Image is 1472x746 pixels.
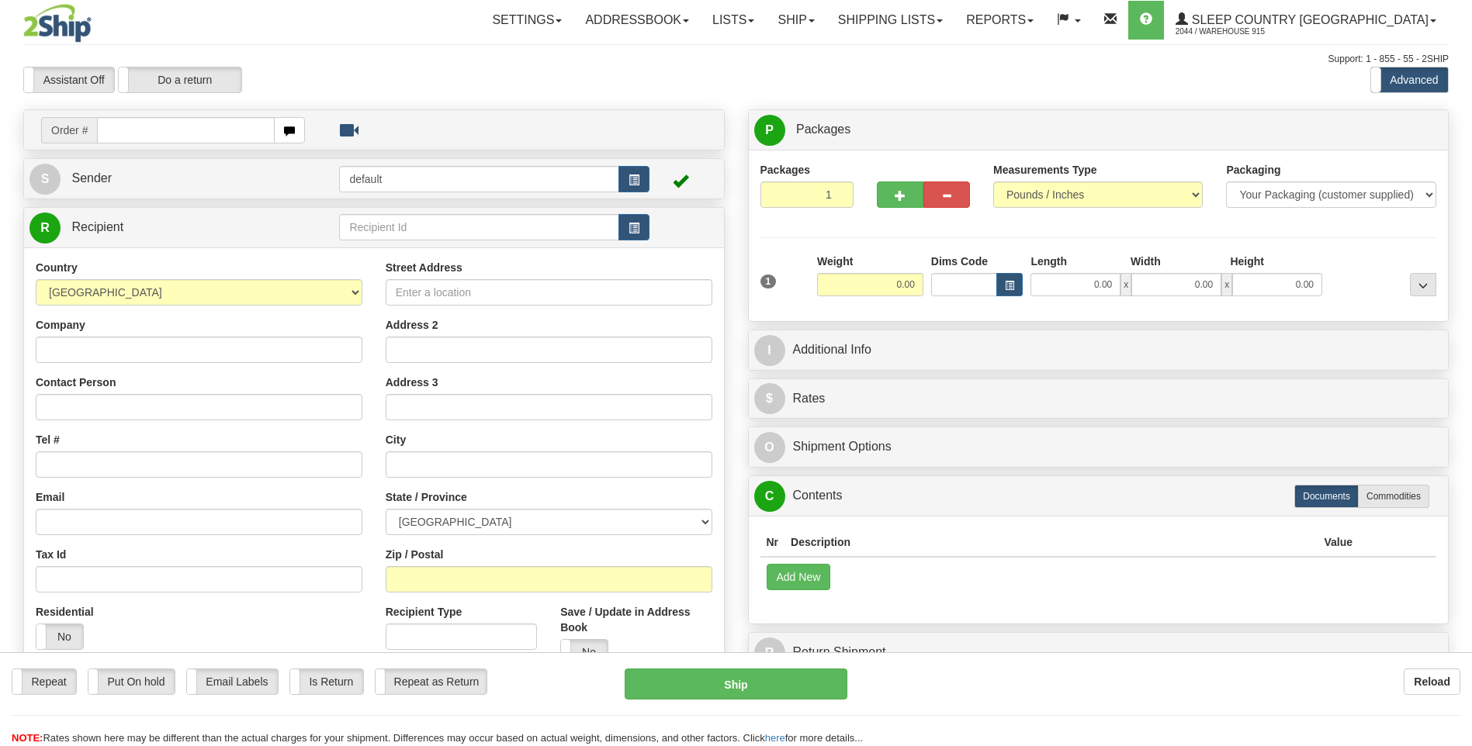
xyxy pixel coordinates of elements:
[36,317,85,333] label: Company
[1358,485,1429,508] label: Commodities
[1131,254,1161,269] label: Width
[1294,485,1359,508] label: Documents
[36,604,94,620] label: Residential
[1230,254,1264,269] label: Height
[760,275,777,288] span: 1
[376,669,487,694] label: Repeat as Return
[36,547,66,562] label: Tax Id
[386,375,438,390] label: Address 3
[1436,294,1470,452] iframe: chat widget
[12,732,43,744] span: NOTE:
[796,123,850,136] span: Packages
[754,637,785,668] span: R
[1176,24,1292,40] span: 2044 / Warehouse 915
[701,1,766,40] a: Lists
[36,624,83,649] label: No
[12,669,76,694] label: Repeat
[817,254,853,269] label: Weight
[88,669,175,694] label: Put On hold
[1318,528,1359,557] th: Value
[754,480,1443,512] a: CContents
[765,732,785,744] a: here
[1120,273,1131,296] span: x
[41,117,97,143] span: Order #
[339,214,618,240] input: Recipient Id
[754,431,1443,463] a: OShipment Options
[36,260,78,275] label: Country
[386,489,467,505] label: State / Province
[386,604,462,620] label: Recipient Type
[23,4,92,43] img: logo2044.jpg
[290,669,363,694] label: Is Return
[767,564,831,590] button: Add New
[754,383,1443,415] a: $Rates
[573,1,701,40] a: Addressbook
[1410,273,1436,296] div: ...
[119,67,241,92] label: Do a return
[29,164,61,195] span: S
[754,115,785,146] span: P
[386,279,712,306] input: Enter a location
[993,162,1097,178] label: Measurements Type
[625,668,847,699] button: Ship
[754,432,785,463] span: O
[954,1,1045,40] a: Reports
[754,114,1443,146] a: P Packages
[480,1,573,40] a: Settings
[754,335,785,366] span: I
[754,481,785,512] span: C
[760,528,785,557] th: Nr
[29,212,305,243] a: R Recipient
[71,171,112,185] span: Sender
[36,375,116,390] label: Contact Person
[754,383,785,414] span: $
[826,1,954,40] a: Shipping lists
[386,317,438,333] label: Address 2
[187,669,278,694] label: Email Labels
[386,547,444,562] label: Zip / Postal
[1188,13,1429,26] span: Sleep Country [GEOGRAPHIC_DATA]
[339,166,618,192] input: Sender Id
[760,162,811,178] label: Packages
[36,432,60,447] label: Tel #
[386,432,406,447] label: City
[386,260,462,275] label: Street Address
[1414,675,1450,688] b: Reload
[561,640,608,665] label: No
[560,604,712,635] label: Save / Update in Address Book
[784,528,1318,557] th: Description
[1164,1,1448,40] a: Sleep Country [GEOGRAPHIC_DATA] 2044 / Warehouse 915
[931,254,988,269] label: Dims Code
[24,67,114,92] label: Assistant Off
[1221,273,1232,296] span: x
[36,489,64,505] label: Email
[23,53,1449,66] div: Support: 1 - 855 - 55 - 2SHIP
[29,212,61,243] span: R
[1226,162,1280,178] label: Packaging
[766,1,826,40] a: Ship
[1404,668,1460,695] button: Reload
[754,334,1443,366] a: IAdditional Info
[71,220,123,233] span: Recipient
[754,637,1443,668] a: RReturn Shipment
[1371,67,1448,92] label: Advanced
[1030,254,1067,269] label: Length
[29,163,339,195] a: S Sender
